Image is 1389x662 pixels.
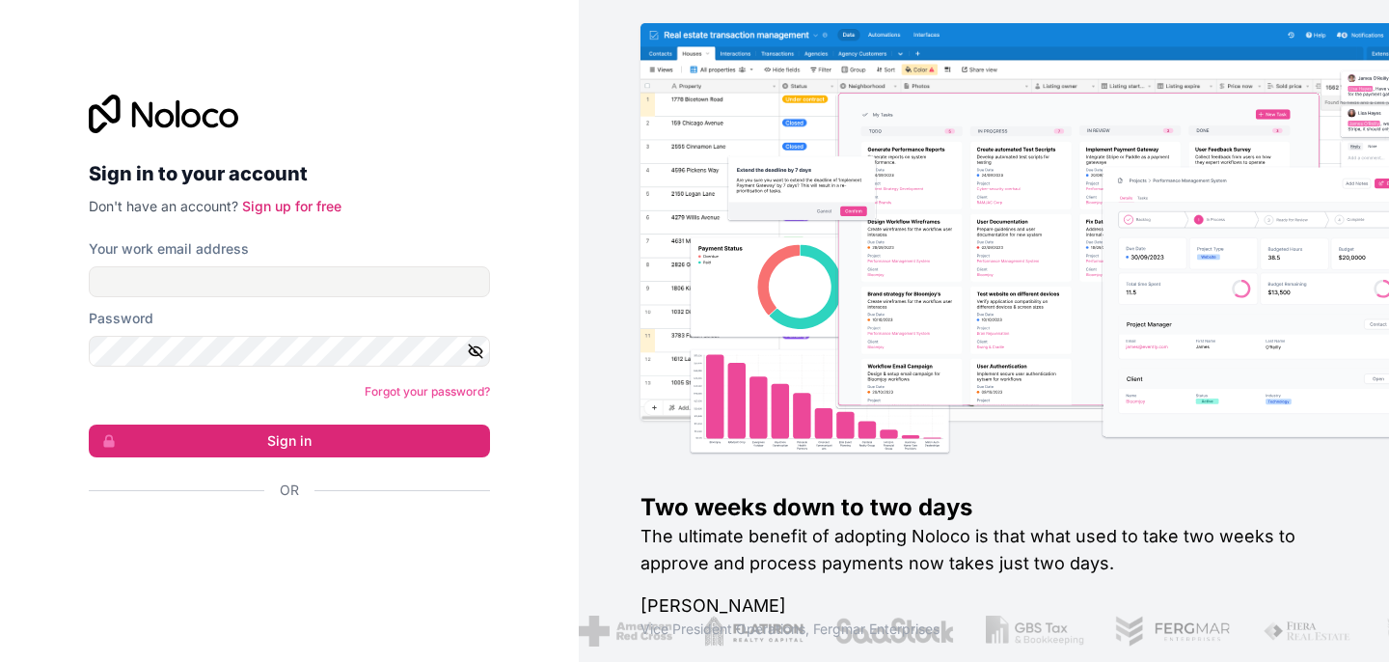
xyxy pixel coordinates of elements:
[89,336,490,367] input: Password
[640,620,1327,639] h1: Vice President Operations , Fergmar Enterprises
[89,309,153,328] label: Password
[640,593,1327,620] h1: [PERSON_NAME]
[365,384,490,399] a: Forgot your password?
[640,523,1327,577] h2: The ultimate benefit of adopting Noloco is that what used to take two weeks to approve and proces...
[89,198,238,214] span: Don't have an account?
[89,425,490,457] button: Sign in
[640,492,1327,523] h1: Two weeks down to two days
[89,156,490,191] h2: Sign in to your account
[280,481,299,500] span: Or
[242,198,341,214] a: Sign up for free
[89,239,249,259] label: Your work email address
[579,616,672,647] img: /assets/american-red-cross-BAupjrZR.png
[89,266,490,297] input: Email address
